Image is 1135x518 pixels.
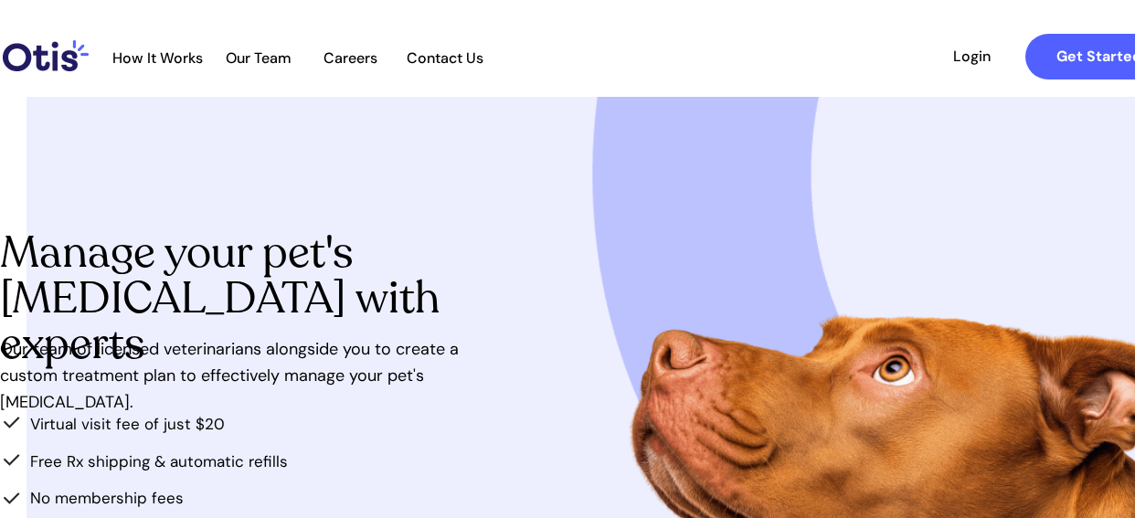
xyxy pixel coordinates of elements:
[929,34,1013,79] a: Login
[214,49,303,67] span: Our Team
[30,451,288,471] span: Free Rx shipping & automatic refills
[929,48,1013,65] span: Login
[397,49,493,68] a: Contact Us
[305,49,395,68] a: Careers
[305,49,395,67] span: Careers
[397,49,493,67] span: Contact Us
[103,49,212,67] span: How It Works
[214,49,303,68] a: Our Team
[30,414,225,434] span: Virtual visit fee of just $20
[30,488,184,508] span: No membership fees
[103,49,212,68] a: How It Works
